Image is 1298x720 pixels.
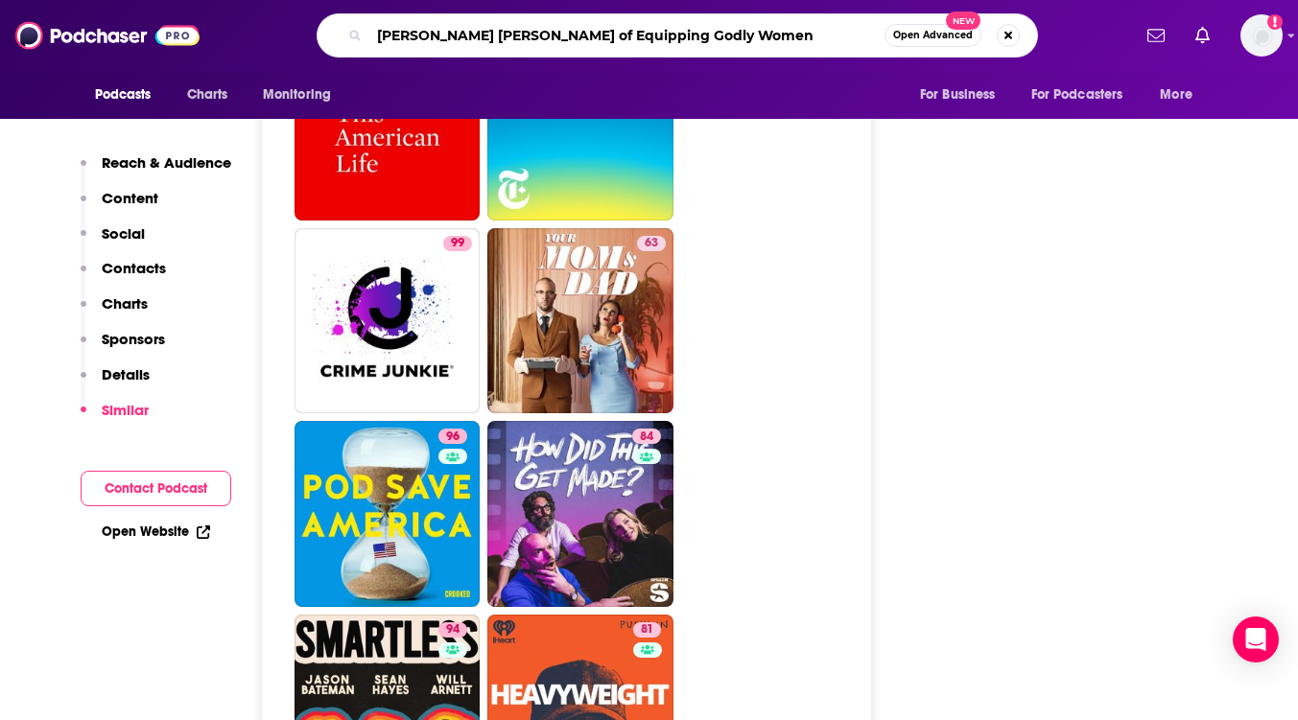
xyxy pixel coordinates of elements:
span: 96 [446,428,460,447]
input: Search podcasts, credits, & more... [369,20,885,51]
span: Monitoring [263,81,331,108]
span: 63 [645,234,658,253]
button: Sponsors [81,330,165,365]
a: 81 [633,622,661,638]
a: 99 [443,236,472,251]
a: 94 [295,35,481,221]
img: Podchaser - Follow, Share and Rate Podcasts [15,17,200,54]
span: New [946,12,980,30]
button: Social [81,224,145,260]
button: open menu [82,77,177,113]
p: Social [102,224,145,243]
a: 84 [632,429,661,444]
p: Similar [102,401,149,419]
button: Contacts [81,259,166,294]
button: Details [81,365,150,401]
a: Charts [175,77,240,113]
p: Details [102,365,150,383]
a: 63 [637,236,666,251]
button: Contact Podcast [81,471,231,506]
button: open menu [907,77,1020,113]
span: 81 [641,620,653,639]
span: More [1160,81,1192,108]
span: Logged in as Andrea1206 [1240,14,1283,57]
a: 96 [295,421,481,607]
span: Charts [187,81,228,108]
a: Open Website [102,523,210,540]
button: open menu [249,77,356,113]
a: Show notifications dropdown [1188,19,1217,52]
a: 99 [487,35,673,221]
button: open menu [1019,77,1151,113]
span: Open Advanced [893,31,973,40]
p: Reach & Audience [102,153,231,172]
button: Show profile menu [1240,14,1283,57]
span: 94 [446,620,460,639]
button: Charts [81,294,148,330]
span: 84 [640,428,653,447]
a: 94 [438,622,467,638]
span: 99 [451,234,464,253]
a: Show notifications dropdown [1140,19,1172,52]
svg: Add a profile image [1267,14,1283,30]
button: Open AdvancedNew [885,24,981,47]
p: Contacts [102,259,166,277]
a: 99 [295,228,481,414]
span: Podcasts [95,81,152,108]
p: Charts [102,294,148,313]
p: Sponsors [102,330,165,348]
button: open menu [1146,77,1216,113]
div: Open Intercom Messenger [1233,616,1279,662]
span: For Business [920,81,996,108]
span: For Podcasters [1031,81,1123,108]
button: Reach & Audience [81,153,231,189]
a: 84 [487,421,673,607]
a: 96 [438,429,467,444]
p: Content [102,189,158,207]
a: 63 [487,228,673,414]
img: User Profile [1240,14,1283,57]
button: Content [81,189,158,224]
div: Search podcasts, credits, & more... [317,13,1038,58]
button: Similar [81,401,149,436]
